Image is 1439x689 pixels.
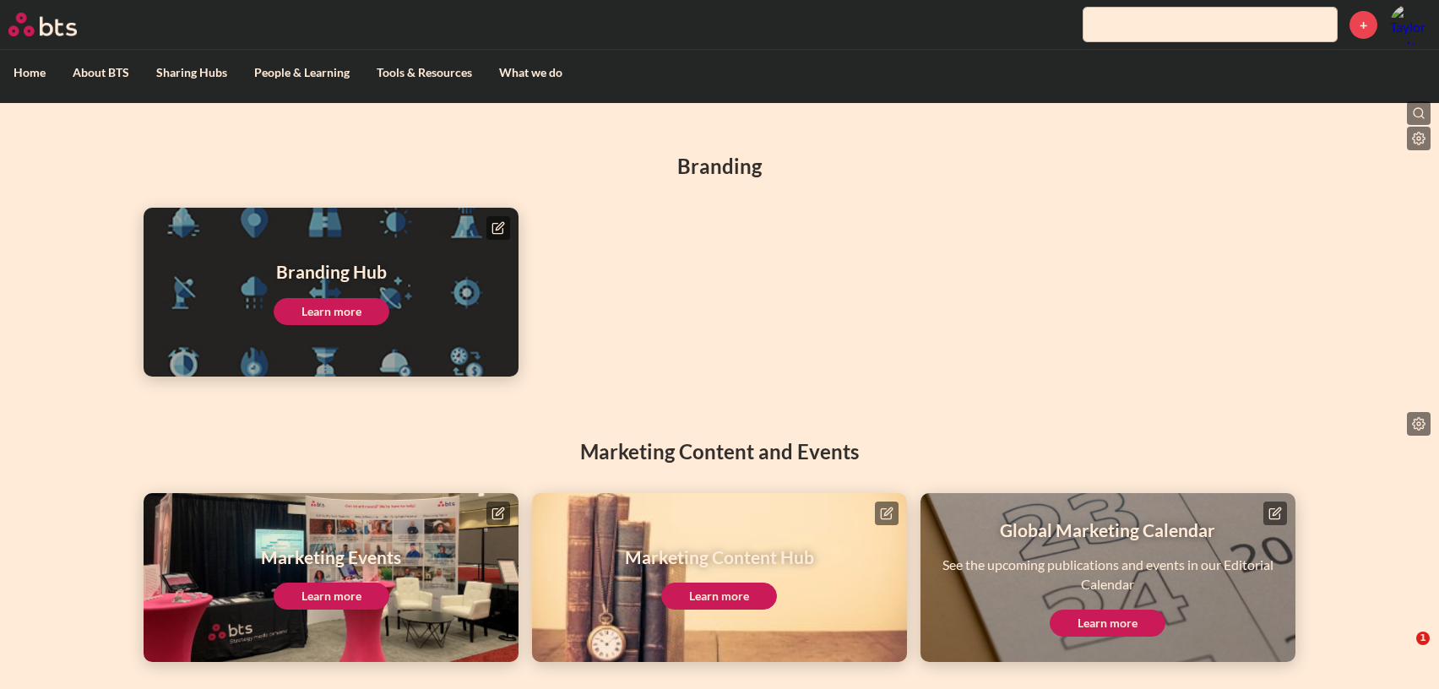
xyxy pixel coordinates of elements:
[486,51,576,95] label: What we do
[1390,4,1431,45] a: Profile
[261,545,401,569] h1: Marketing Events
[661,583,777,610] a: Learn more
[1050,610,1165,637] a: Learn more
[274,259,389,284] h1: Branding Hub
[241,51,363,95] label: People & Learning
[8,13,77,36] img: BTS Logo
[932,518,1284,542] h1: Global Marketing Calendar
[1349,11,1377,39] a: +
[363,51,486,95] label: Tools & Resources
[274,298,389,325] a: Learn more
[486,216,510,240] button: Edit page tile
[1390,4,1431,45] img: Taylor Hale
[875,502,899,525] button: Edit page tile
[8,13,108,36] a: Go home
[1416,632,1430,645] span: 1
[1407,412,1431,436] button: Edit page list
[1382,632,1422,672] iframe: Intercom live chat
[143,51,241,95] label: Sharing Hubs
[1407,127,1431,150] button: Edit page list
[274,583,389,610] a: Learn more
[625,545,814,569] h1: Marketing Content Hub
[932,556,1284,594] p: See the upcoming publications and events in our Editorial Calendar
[59,51,143,95] label: About BTS
[1263,502,1287,525] button: Edit page tile
[486,502,510,525] button: Edit page tile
